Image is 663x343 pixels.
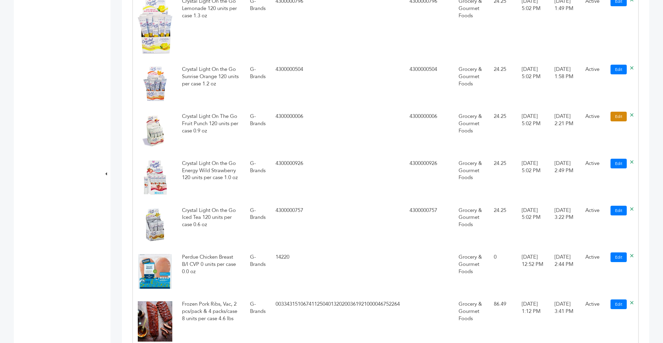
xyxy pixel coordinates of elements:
img: No Image [138,66,172,101]
td: Active [580,61,606,108]
a: Edit [611,112,627,121]
img: No Image [138,160,172,195]
td: G-Brands [245,202,271,249]
td: 4300000006 [271,108,405,155]
td: Active [580,155,606,202]
td: Grocery & Gourmet Foods [454,61,489,108]
td: [DATE] 2:49 PM [550,155,580,202]
td: 4300000757 [405,202,454,249]
td: Grocery & Gourmet Foods [454,155,489,202]
td: Grocery & Gourmet Foods [454,249,489,296]
td: [DATE] 2:21 PM [550,108,580,155]
td: 4300000757 [271,202,405,249]
td: 24.25 [489,202,517,249]
td: Active [580,249,606,296]
td: 4300000926 [405,155,454,202]
td: Crystal Light On the Go Sunrise Orange 120 units per case 1.2 oz [177,61,245,108]
td: 4300000926 [271,155,405,202]
td: [DATE] 1:58 PM [550,61,580,108]
img: No Image [138,207,172,242]
td: G-Brands [245,155,271,202]
a: Edit [611,252,627,262]
td: G-Brands [245,108,271,155]
a: Edit [611,159,627,168]
img: No Image [138,254,172,289]
td: Crystal Light On the Go Iced Tea 120 units per case 0.6 oz [177,202,245,249]
img: No Image [138,301,172,341]
td: Grocery & Gourmet Foods [454,202,489,249]
td: Crystal Light On The Go Fruit Punch 120 units per case 0.9 oz [177,108,245,155]
a: Edit [611,299,627,309]
img: No Image [138,113,172,148]
td: Active [580,108,606,155]
td: [DATE] 5:02 PM [517,202,550,249]
td: [DATE] 5:02 PM [517,155,550,202]
td: [DATE] 12:52 PM [517,249,550,296]
a: Edit [611,65,627,74]
td: [DATE] 2:44 PM [550,249,580,296]
td: 4300000504 [271,61,405,108]
a: Edit [611,206,627,215]
td: 0 [489,249,517,296]
td: 14220 [271,249,405,296]
td: 24.25 [489,108,517,155]
td: [DATE] 5:02 PM [517,108,550,155]
td: G-Brands [245,61,271,108]
td: Active [580,202,606,249]
td: [DATE] 5:02 PM [517,61,550,108]
td: Grocery & Gourmet Foods [454,108,489,155]
td: Perdue Chicken Breast B/I CVP 0 units per case 0.0 oz [177,249,245,296]
td: 24.25 [489,155,517,202]
td: 24.25 [489,61,517,108]
td: 4300000504 [405,61,454,108]
td: 4300000006 [405,108,454,155]
td: G-Brands [245,249,271,296]
td: [DATE] 3:22 PM [550,202,580,249]
td: Crystal Light On the Go Energy Wild Strawberry 120 units per case 1.0 oz [177,155,245,202]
